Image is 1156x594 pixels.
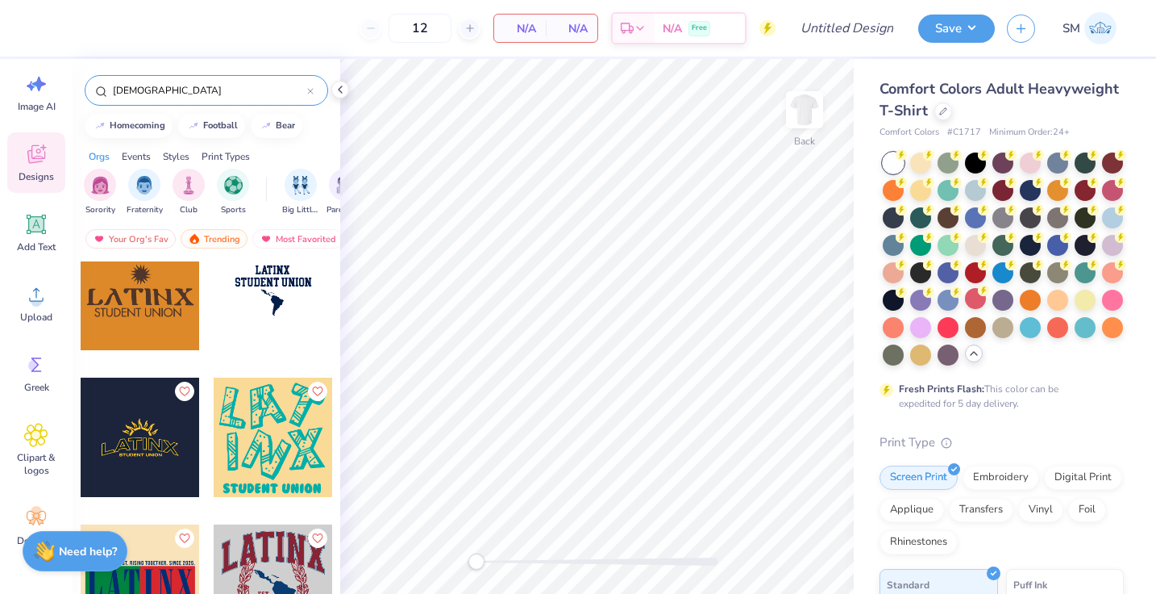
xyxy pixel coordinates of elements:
div: Events [122,149,151,164]
button: filter button [127,169,163,216]
div: Transfers [949,498,1013,522]
img: most_fav.gif [93,233,106,245]
div: Orgs [89,149,110,164]
div: Digital Print [1044,466,1122,490]
span: Sports [221,204,246,216]
span: Greek [24,381,49,394]
img: Fraternity Image [135,176,153,195]
button: homecoming [85,114,173,138]
img: Sports Image [224,176,243,195]
div: bear [276,121,295,130]
img: trend_line.gif [260,121,272,131]
button: filter button [173,169,205,216]
div: Your Org's Fav [85,229,176,249]
input: – – [389,14,451,43]
span: Fraternity [127,204,163,216]
img: trend_line.gif [187,121,200,131]
span: Comfort Colors Adult Heavyweight T-Shirt [879,79,1119,120]
button: Like [175,382,194,401]
div: football [203,121,238,130]
strong: Fresh Prints Flash: [899,383,984,395]
button: bear [251,114,302,138]
span: Club [180,204,198,216]
div: filter for Big Little Reveal [282,169,319,216]
div: filter for Fraternity [127,169,163,216]
span: Standard [887,576,929,593]
span: N/A [663,20,682,37]
div: Styles [163,149,189,164]
div: Back [794,134,815,148]
span: Minimum Order: 24 + [989,126,1070,140]
button: Like [308,382,327,401]
span: # C1717 [947,126,981,140]
span: Parent's Weekend [326,204,364,216]
button: filter button [84,169,116,216]
button: Like [308,529,327,548]
button: Save [918,15,995,43]
div: Screen Print [879,466,958,490]
span: Free [692,23,707,34]
div: Foil [1068,498,1106,522]
span: Comfort Colors [879,126,939,140]
span: Puff Ink [1013,576,1047,593]
span: Image AI [18,100,56,113]
div: Trending [181,229,247,249]
button: filter button [282,169,319,216]
input: Try "Alpha" [111,82,307,98]
button: football [178,114,245,138]
img: most_fav.gif [260,233,272,245]
span: Clipart & logos [10,451,63,477]
div: filter for Club [173,169,205,216]
div: Rhinestones [879,530,958,554]
span: SM [1062,19,1080,38]
button: Like [175,529,194,548]
span: Upload [20,311,52,324]
div: Most Favorited [252,229,343,249]
span: N/A [504,20,536,37]
span: Add Text [17,241,56,253]
div: filter for Sorority [84,169,116,216]
button: filter button [217,169,249,216]
div: Print Type [879,433,1124,452]
input: Untitled Design [788,12,906,44]
div: Applique [879,498,944,522]
span: Big Little Reveal [282,204,319,216]
strong: Need help? [59,544,117,559]
div: Accessibility label [468,554,484,570]
span: Designs [19,170,54,183]
img: trend_line.gif [94,121,106,131]
div: This color can be expedited for 5 day delivery. [899,382,1097,411]
img: Club Image [180,176,198,195]
span: Sorority [85,204,115,216]
span: N/A [555,20,588,37]
div: Print Types [202,149,250,164]
div: filter for Sports [217,169,249,216]
div: homecoming [110,121,165,130]
button: filter button [326,169,364,216]
div: Embroidery [963,466,1039,490]
div: Vinyl [1018,498,1063,522]
span: Decorate [17,534,56,547]
div: filter for Parent's Weekend [326,169,364,216]
img: trending.gif [188,233,201,245]
img: Savannah Martin [1084,12,1116,44]
img: Back [788,94,821,126]
img: Sorority Image [91,176,110,195]
img: Parent's Weekend Image [336,176,355,195]
img: Big Little Reveal Image [292,176,310,195]
a: SM [1055,12,1124,44]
